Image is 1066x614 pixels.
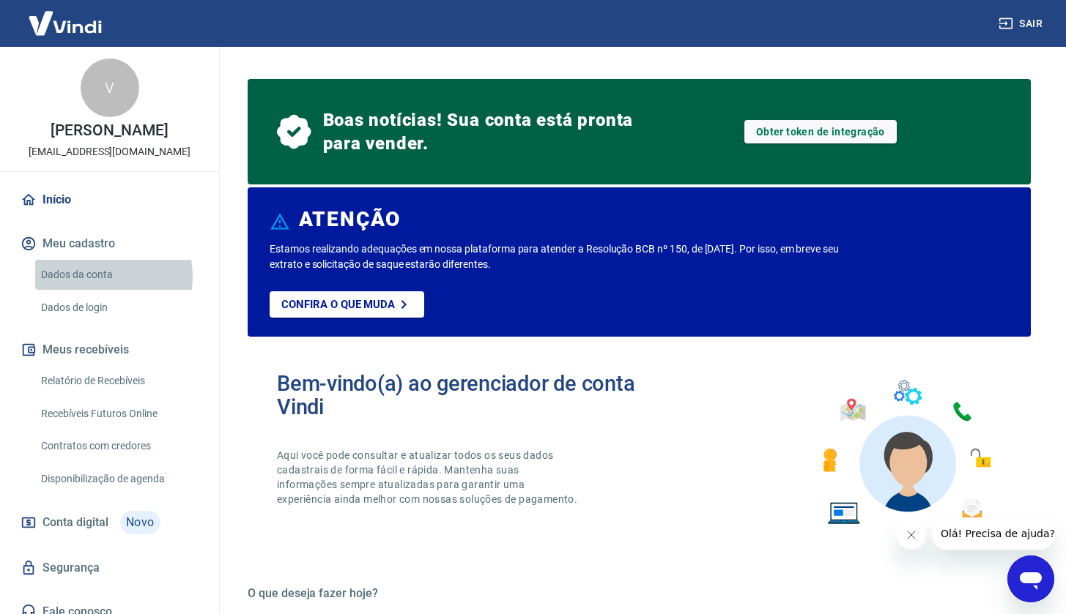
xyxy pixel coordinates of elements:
iframe: Mensagem da empresa [932,517,1054,550]
span: Olá! Precisa de ajuda? [9,10,123,22]
h6: ATENÇÃO [299,212,401,227]
a: Conta digitalNovo [18,505,201,540]
button: Meus recebíveis [18,334,201,366]
span: Novo [120,511,160,534]
a: Relatório de Recebíveis [35,366,201,396]
iframe: Botão para abrir a janela de mensagens [1007,555,1054,602]
div: V [81,59,139,117]
a: Confira o que muda [270,291,424,318]
a: Início [18,184,201,216]
a: Contratos com credores [35,431,201,461]
p: Estamos realizando adequações em nossa plataforma para atender a Resolução BCB nº 150, de [DATE].... [270,242,861,272]
p: Confira o que muda [281,298,395,311]
button: Sair [996,10,1048,37]
a: Disponibilização de agenda [35,464,201,494]
span: Boas notícias! Sua conta está pronta para vender. [323,108,640,155]
a: Segurança [18,552,201,584]
h5: O que deseja fazer hoje? [248,586,1031,601]
button: Meu cadastro [18,228,201,260]
a: Obter token de integração [744,120,897,143]
h2: Bem-vindo(a) ao gerenciador de conta Vindi [277,372,640,419]
a: Recebíveis Futuros Online [35,399,201,429]
p: [PERSON_NAME] [51,123,168,138]
p: [EMAIL_ADDRESS][DOMAIN_NAME] [29,144,190,160]
img: Imagem de um avatar masculino com diversos icones exemplificando as funcionalidades do gerenciado... [810,372,1002,533]
iframe: Fechar mensagem [897,520,926,550]
img: Vindi [18,1,113,45]
a: Dados da conta [35,260,201,290]
a: Dados de login [35,293,201,323]
span: Conta digital [42,512,108,533]
p: Aqui você pode consultar e atualizar todos os seus dados cadastrais de forma fácil e rápida. Mant... [277,448,580,506]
